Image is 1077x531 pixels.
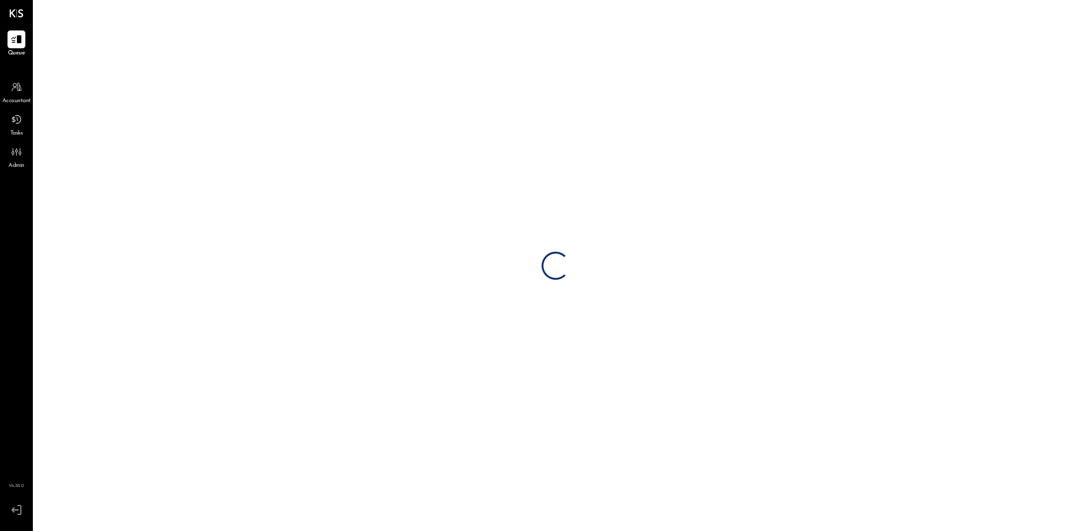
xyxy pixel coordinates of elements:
a: Tasks [0,111,32,138]
span: Accountant [2,97,31,105]
a: Queue [0,30,32,58]
a: Admin [0,143,32,170]
span: Tasks [10,129,23,138]
span: Admin [8,162,24,170]
span: Queue [8,49,25,58]
a: Accountant [0,78,32,105]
